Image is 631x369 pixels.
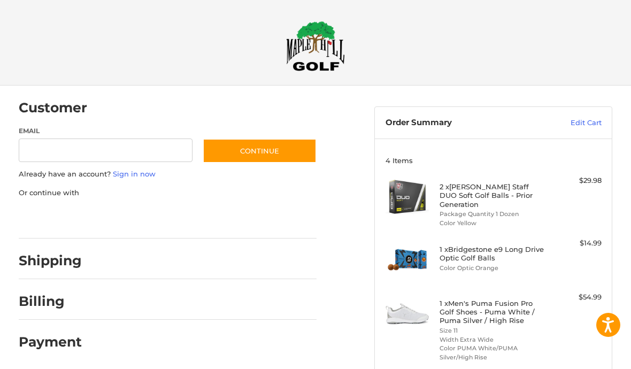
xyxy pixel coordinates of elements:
li: Size 11 [440,326,545,335]
iframe: PayPal-venmo [196,209,276,228]
h4: 1 x Men's Puma Fusion Pro Golf Shoes - Puma White / Puma Silver / High Rise [440,299,545,325]
h2: Shipping [19,252,82,269]
h3: 4 Items [386,156,602,165]
button: Continue [203,139,317,163]
h3: Order Summary [386,118,533,128]
li: Color Yellow [440,219,545,228]
iframe: PayPal-paypal [15,209,95,228]
li: Width Extra Wide [440,335,545,344]
div: $29.98 [548,175,602,186]
h4: 2 x [PERSON_NAME] Staff DUO Soft Golf Balls - Prior Generation [440,182,545,209]
div: $54.99 [548,292,602,303]
h2: Customer [19,99,87,116]
li: Color PUMA White/PUMA Silver/High Rise [440,344,545,362]
p: Already have an account? [19,169,317,180]
a: Sign in now [113,170,156,178]
div: $14.99 [548,238,602,249]
p: Or continue with [19,188,317,198]
h4: 1 x Bridgestone e9 Long Drive Optic Golf Balls [440,245,545,263]
li: Color Optic Orange [440,264,545,273]
label: Email [19,126,193,136]
li: Package Quantity 1 Dozen [440,210,545,219]
iframe: PayPal-paylater [106,209,186,228]
h2: Billing [19,293,81,310]
h2: Payment [19,334,82,350]
img: Maple Hill Golf [286,21,345,71]
a: Edit Cart [533,118,602,128]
